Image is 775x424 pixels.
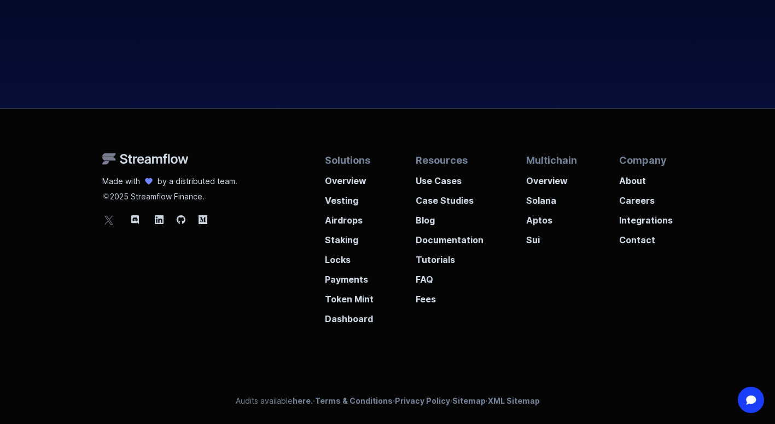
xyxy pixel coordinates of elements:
[619,227,673,247] a: Contact
[738,387,764,413] div: Open Intercom Messenger
[526,153,577,168] p: Multichain
[325,207,374,227] a: Airdrops
[416,207,483,227] a: Blog
[325,227,374,247] a: Staking
[325,168,374,187] a: Overview
[526,168,577,187] a: Overview
[325,266,374,286] a: Payments
[488,396,540,405] a: XML Sitemap
[325,306,374,325] a: Dashboard
[416,247,483,266] a: Tutorials
[102,153,189,165] img: Streamflow Logo
[526,207,577,227] a: Aptos
[102,187,237,202] p: 2025 Streamflow Finance.
[526,187,577,207] a: Solana
[236,396,540,406] p: Audits available · · · ·
[158,176,237,187] p: by a distributed team.
[325,247,374,266] a: Locks
[325,286,374,306] a: Token Mint
[102,176,140,187] p: Made with
[325,187,374,207] a: Vesting
[325,153,374,168] p: Solutions
[416,168,483,187] a: Use Cases
[416,266,483,286] a: FAQ
[619,168,673,187] a: About
[395,396,450,405] a: Privacy Policy
[416,153,483,168] p: Resources
[526,227,577,247] a: Sui
[293,396,313,405] a: here.
[315,396,393,405] a: Terms & Conditions
[452,396,486,405] a: Sitemap
[416,227,483,247] a: Documentation
[416,286,483,306] a: Fees
[619,153,673,168] p: Company
[619,207,673,227] a: Integrations
[416,187,483,207] a: Case Studies
[619,187,673,207] a: Careers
